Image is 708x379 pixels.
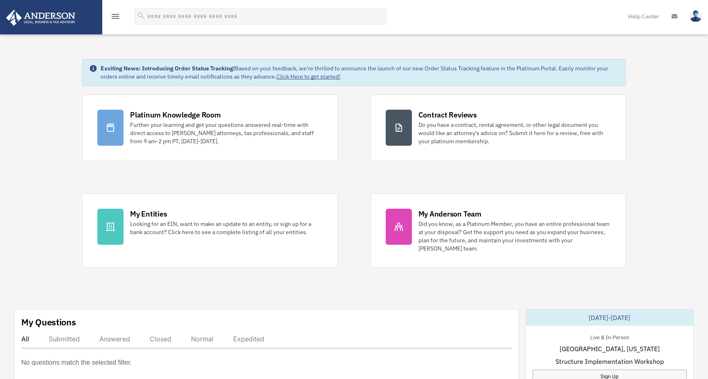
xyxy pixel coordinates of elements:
div: My Entities [130,209,167,219]
strong: Exciting News: Introducing Order Status Tracking! [101,65,235,72]
i: menu [110,11,120,21]
span: Structure Implementation Workshop [555,356,664,366]
i: search [137,11,146,20]
div: Expedited [233,335,264,343]
div: Did you know, as a Platinum Member, you have an entire professional team at your disposal? Get th... [418,220,611,253]
a: menu [110,14,120,21]
div: Contract Reviews [418,110,477,120]
a: Platinum Knowledge Room Further your learning and get your questions answered real-time with dire... [82,95,337,161]
div: Submitted [49,335,80,343]
div: Normal [191,335,214,343]
div: My Anderson Team [418,209,481,219]
p: No questions match the selected filter. [21,357,132,368]
div: Looking for an EIN, want to make an update to an entity, or sign up for a bank account? Click her... [130,220,322,236]
div: Do you have a contract, rental agreement, or other legal document you would like an attorney's ad... [418,121,611,145]
div: Closed [150,335,171,343]
div: My Questions [21,316,76,328]
div: Further your learning and get your questions answered real-time with direct access to [PERSON_NAM... [130,121,322,145]
a: My Anderson Team Did you know, as a Platinum Member, you have an entire professional team at your... [371,194,626,268]
img: Anderson Advisors Platinum Portal [4,10,78,26]
a: Click Here to get started! [276,73,340,80]
div: Platinum Knowledge Room [130,110,221,120]
img: User Pic [690,10,702,22]
div: Live & In-Person [584,332,636,341]
div: [DATE]-[DATE] [526,309,693,326]
a: Contract Reviews Do you have a contract, rental agreement, or other legal document you would like... [371,95,626,161]
div: Based on your feedback, we're thrilled to announce the launch of our new Order Status Tracking fe... [101,64,619,81]
div: Answered [99,335,130,343]
div: All [21,335,29,343]
span: [GEOGRAPHIC_DATA], [US_STATE] [560,344,660,354]
a: My Entities Looking for an EIN, want to make an update to an entity, or sign up for a bank accoun... [82,194,337,268]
